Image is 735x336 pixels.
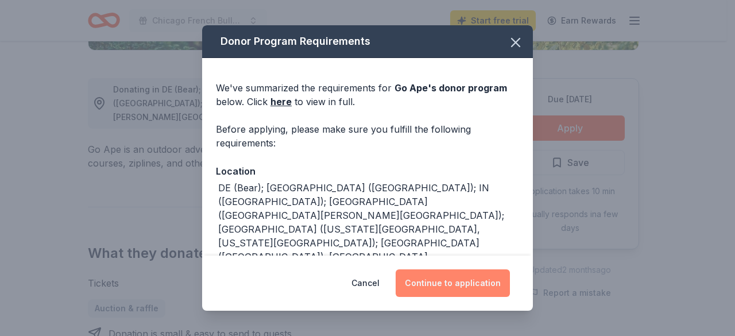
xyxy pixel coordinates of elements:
button: Continue to application [396,269,510,297]
a: here [270,95,292,109]
button: Cancel [351,269,380,297]
div: Before applying, please make sure you fulfill the following requirements: [216,122,519,150]
div: Donor Program Requirements [202,25,533,58]
span: Go Ape 's donor program [394,82,507,94]
div: Location [216,164,519,179]
div: We've summarized the requirements for below. Click to view in full. [216,81,519,109]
